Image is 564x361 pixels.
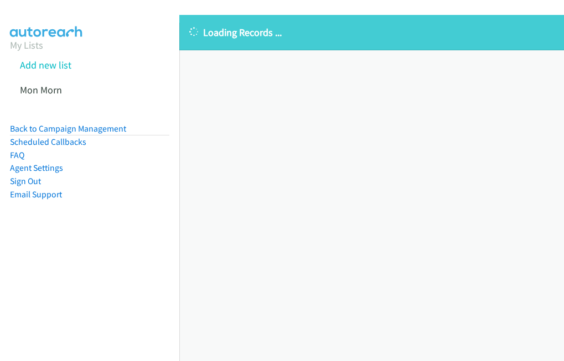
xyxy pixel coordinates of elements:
[10,150,24,160] a: FAQ
[20,59,71,71] a: Add new list
[10,176,41,186] a: Sign Out
[10,137,86,147] a: Scheduled Callbacks
[10,189,62,200] a: Email Support
[189,25,554,40] p: Loading Records ...
[10,163,63,173] a: Agent Settings
[10,39,43,51] a: My Lists
[20,83,62,96] a: Mon Morn
[10,123,126,134] a: Back to Campaign Management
